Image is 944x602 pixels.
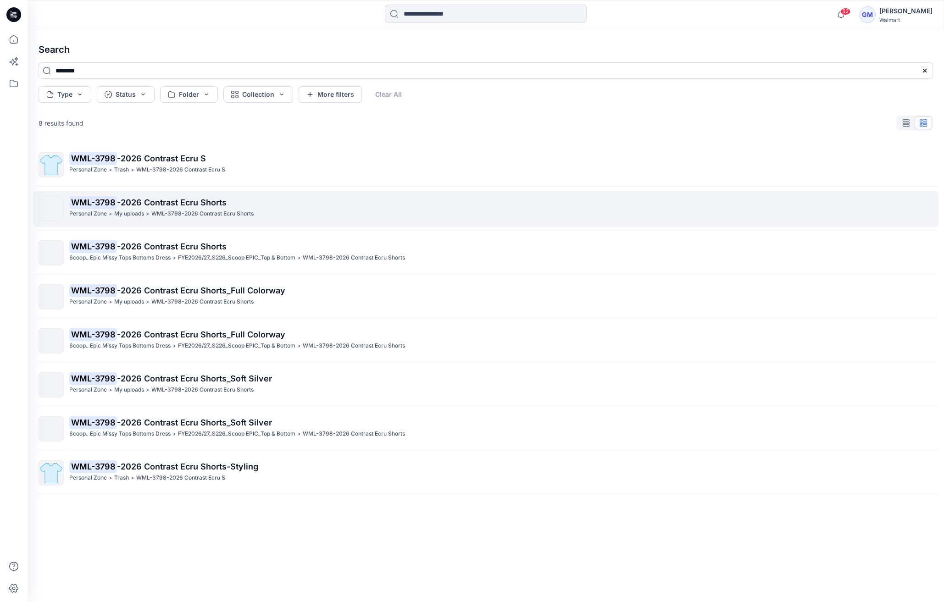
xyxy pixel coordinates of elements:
[69,209,107,219] p: Personal Zone
[172,341,176,351] p: >
[146,385,150,395] p: >
[879,17,933,23] div: Walmart
[33,147,938,183] a: WML-3798-2026 Contrast Ecru SPersonal Zone>Trash>WML-3798-2026 Contrast Ecru S
[117,286,285,295] span: -2026 Contrast Ecru Shorts_Full Colorway
[69,165,107,175] p: Personal Zone
[69,341,171,351] p: Scoop_ Epic Missy Tops Bottoms Dress
[151,209,254,219] p: WML-3798-2026 Contrast Ecru Shorts
[303,429,405,439] p: WML-3798-2026 Contrast Ecru Shorts
[114,209,144,219] p: My uploads
[39,86,91,103] button: Type
[297,341,301,351] p: >
[33,411,938,447] a: WML-3798-2026 Contrast Ecru Shorts_Soft SilverScoop_ Epic Missy Tops Bottoms Dress>FYE2026/27_S22...
[146,297,150,307] p: >
[117,198,227,207] span: -2026 Contrast Ecru Shorts
[117,242,227,251] span: -2026 Contrast Ecru Shorts
[33,367,938,403] a: WML-3798-2026 Contrast Ecru Shorts_Soft SilverPersonal Zone>My uploads>WML-3798-2026 Contrast Ecr...
[117,330,285,339] span: -2026 Contrast Ecru Shorts_Full Colorway
[131,473,134,483] p: >
[178,253,295,263] p: FYE2026/27_S226_Scoop EPIC_Top & Bottom
[69,372,117,385] mark: WML-3798
[33,235,938,271] a: WML-3798-2026 Contrast Ecru ShortsScoop_ Epic Missy Tops Bottoms Dress>FYE2026/27_S226_Scoop EPIC...
[172,429,176,439] p: >
[69,196,117,209] mark: WML-3798
[151,297,254,307] p: WML-3798-2026 Contrast Ecru Shorts
[117,154,206,163] span: -2026 Contrast Ecru S
[69,328,117,341] mark: WML-3798
[109,385,112,395] p: >
[33,323,938,359] a: WML-3798-2026 Contrast Ecru Shorts_Full ColorwayScoop_ Epic Missy Tops Bottoms Dress>FYE2026/27_S...
[297,429,301,439] p: >
[109,297,112,307] p: >
[97,86,155,103] button: Status
[160,86,218,103] button: Folder
[299,86,362,103] button: More filters
[69,473,107,483] p: Personal Zone
[178,341,295,351] p: FYE2026/27_S226_Scoop EPIC_Top & Bottom
[131,165,134,175] p: >
[879,6,933,17] div: [PERSON_NAME]
[114,297,144,307] p: My uploads
[859,6,876,23] div: GM
[840,8,850,15] span: 52
[117,374,272,383] span: -2026 Contrast Ecru Shorts_Soft Silver
[69,240,117,253] mark: WML-3798
[69,429,171,439] p: Scoop_ Epic Missy Tops Bottoms Dress
[114,473,129,483] p: Trash
[39,118,83,128] p: 8 results found
[151,385,254,395] p: WML-3798-2026 Contrast Ecru Shorts
[223,86,293,103] button: Collection
[33,279,938,315] a: WML-3798-2026 Contrast Ecru Shorts_Full ColorwayPersonal Zone>My uploads>WML-3798-2026 Contrast E...
[69,297,107,307] p: Personal Zone
[69,152,117,165] mark: WML-3798
[69,284,117,297] mark: WML-3798
[69,253,171,263] p: Scoop_ Epic Missy Tops Bottoms Dress
[146,209,150,219] p: >
[117,462,258,471] span: -2026 Contrast Ecru Shorts-Styling
[136,165,225,175] p: WML-3798-2026 Contrast Ecru S
[178,429,295,439] p: FYE2026/27_S226_Scoop EPIC_Top & Bottom
[117,418,272,427] span: -2026 Contrast Ecru Shorts_Soft Silver
[136,473,225,483] p: WML-3798-2026 Contrast Ecru S
[31,37,940,62] h4: Search
[303,341,405,351] p: WML-3798-2026 Contrast Ecru Shorts
[109,473,112,483] p: >
[109,165,112,175] p: >
[33,191,938,227] a: WML-3798-2026 Contrast Ecru ShortsPersonal Zone>My uploads>WML-3798-2026 Contrast Ecru Shorts
[297,253,301,263] p: >
[109,209,112,219] p: >
[303,253,405,263] p: WML-3798-2026 Contrast Ecru Shorts
[69,460,117,473] mark: WML-3798
[69,385,107,395] p: Personal Zone
[69,416,117,429] mark: WML-3798
[33,455,938,491] a: WML-3798-2026 Contrast Ecru Shorts-StylingPersonal Zone>Trash>WML-3798-2026 Contrast Ecru S
[114,165,129,175] p: Trash
[114,385,144,395] p: My uploads
[172,253,176,263] p: >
